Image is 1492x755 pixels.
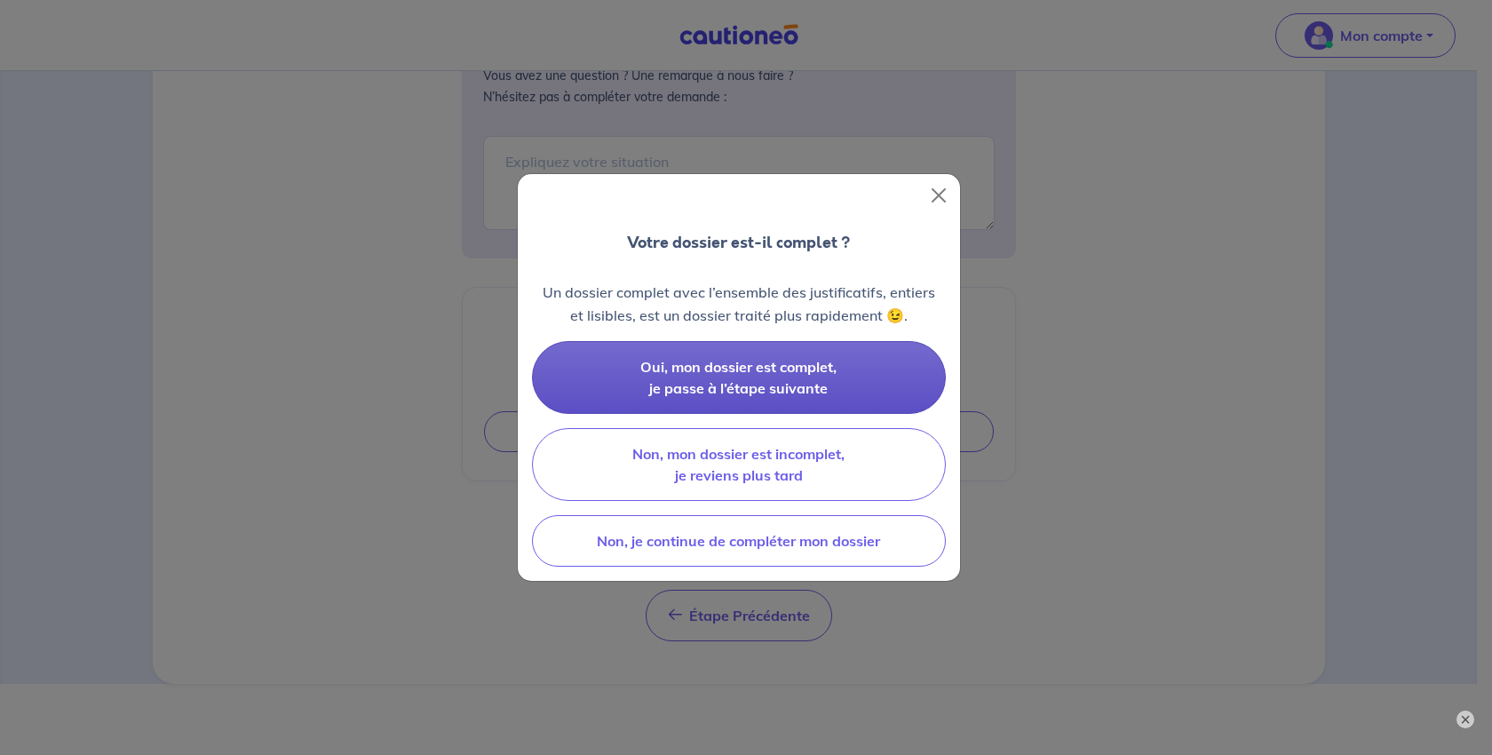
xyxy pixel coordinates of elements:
span: Oui, mon dossier est complet, je passe à l’étape suivante [640,358,837,397]
p: Votre dossier est-il complet ? [627,231,850,254]
p: Un dossier complet avec l’ensemble des justificatifs, entiers et lisibles, est un dossier traité ... [532,281,946,327]
span: Non, mon dossier est incomplet, je reviens plus tard [632,445,845,484]
button: × [1456,711,1474,728]
button: Oui, mon dossier est complet, je passe à l’étape suivante [532,341,946,414]
span: Non, je continue de compléter mon dossier [597,532,880,550]
button: Non, mon dossier est incomplet, je reviens plus tard [532,428,946,501]
button: Close [925,181,953,210]
button: Non, je continue de compléter mon dossier [532,515,946,567]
